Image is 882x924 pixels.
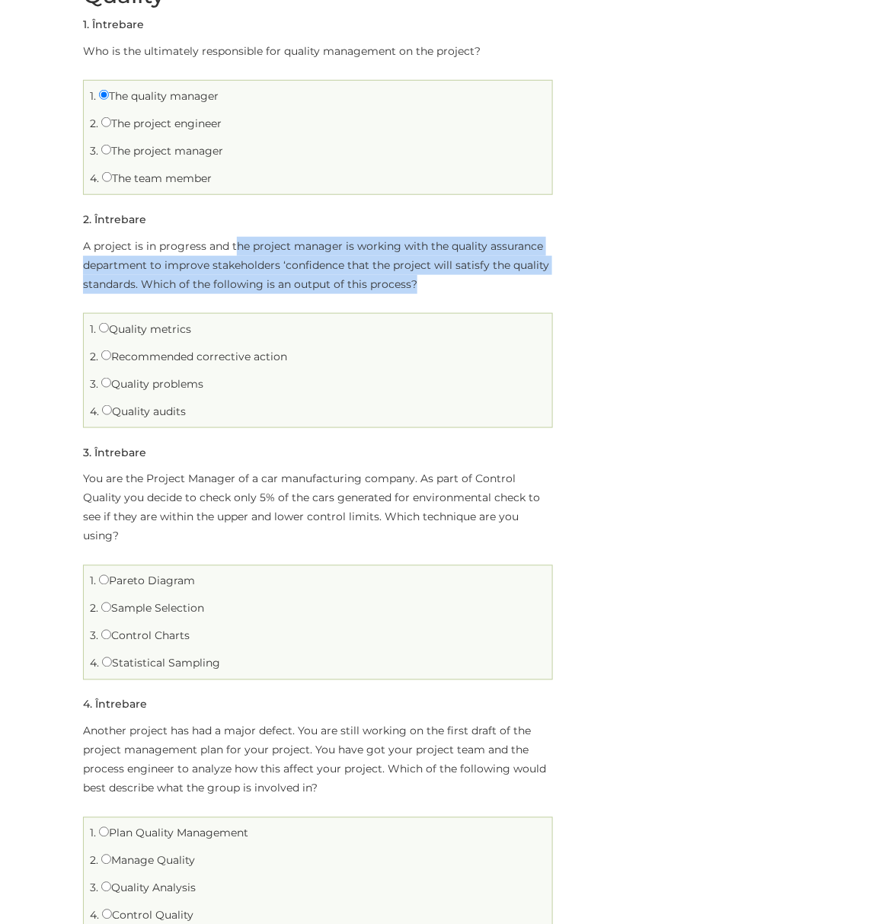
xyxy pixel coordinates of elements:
p: Another project has had a major defect. You are still working on the first draft of the project m... [83,722,553,798]
label: Control Charts [101,629,190,643]
label: Recommended corrective action [101,350,287,363]
input: The quality manager [99,90,109,100]
p: You are the Project Manager of a car manufacturing company. As part of Control Quality you decide... [83,470,553,546]
span: 4. [90,657,99,670]
label: Sample Selection [101,602,204,615]
input: Sample Selection [101,603,111,612]
label: The quality manager [99,89,219,103]
label: Quality audits [102,404,186,418]
p: Who is the ultimately responsible for quality management on the project? [83,42,553,61]
input: Pareto Diagram [99,575,109,585]
span: 2. [90,117,98,130]
span: 2 [83,213,89,226]
label: Quality Analysis [101,881,196,895]
label: The team member [102,171,212,185]
input: Control Quality [102,910,112,919]
span: 3. [90,144,98,158]
span: 1. [90,826,96,840]
input: Quality metrics [99,323,109,333]
label: Quality metrics [99,322,191,336]
input: The project manager [101,145,111,155]
span: 3. [90,629,98,643]
label: The project manager [101,144,223,158]
label: Control Quality [102,909,193,922]
h5: . Întrebare [83,699,147,711]
span: 3 [83,446,89,459]
span: 1 [83,18,87,31]
input: Statistical Sampling [102,657,112,667]
input: Quality audits [102,405,112,415]
input: The team member [102,172,112,182]
label: The project engineer [101,117,222,130]
label: Quality problems [101,377,203,391]
label: Pareto Diagram [99,574,195,588]
span: 1. [90,322,96,336]
span: 2. [90,602,98,615]
h5: . Întrebare [83,214,146,225]
input: Manage Quality [101,855,111,865]
input: Plan Quality Management [99,827,109,837]
p: A project is in progress and the project manager is working with the quality assurance department... [83,237,553,294]
span: 2. [90,350,98,363]
label: Statistical Sampling [102,657,220,670]
input: The project engineer [101,117,111,127]
span: 4 [83,698,90,711]
span: 1. [90,89,96,103]
span: 1. [90,574,96,588]
span: 4. [90,909,99,922]
input: Control Charts [101,630,111,640]
h5: . Întrebare [83,19,144,30]
input: Quality Analysis [101,882,111,892]
input: Quality problems [101,378,111,388]
span: 2. [90,854,98,868]
h5: . Întrebare [83,447,146,459]
span: 3. [90,881,98,895]
label: Manage Quality [101,854,195,868]
span: 4. [90,171,99,185]
span: 3. [90,377,98,391]
input: Recommended corrective action [101,350,111,360]
label: Plan Quality Management [99,826,248,840]
span: 4. [90,404,99,418]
